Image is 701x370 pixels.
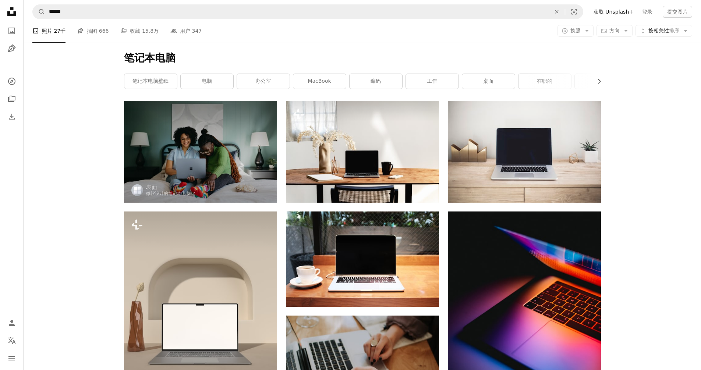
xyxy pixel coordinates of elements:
[448,101,601,203] img: 棕色桌子上的 MacBook Pro
[146,191,191,196] font: 微软设计的笔记本电脑
[87,28,97,34] font: 插图
[4,109,19,124] a: 下载历史记录
[4,24,19,38] a: 照片
[594,9,633,15] font: 获取 Unsplash+
[669,28,679,33] font: 排序
[130,28,140,34] font: 收藏
[565,5,583,19] button: 视觉搜索
[648,28,669,33] font: 按相关性
[570,28,581,33] font: 执照
[286,211,439,307] img: 咖啡杯旁边的笔记本电脑
[192,191,196,196] font: ↗
[286,101,439,203] img: 一台笔记本电脑放在木桌上
[557,25,594,37] button: 执照
[448,304,601,310] a: MacBook Pro 已开机
[596,25,633,37] button: 方向
[371,78,381,84] font: 编码
[4,351,19,366] button: 菜单
[462,74,515,89] a: 桌面
[4,316,19,330] a: 登录 / 注册
[350,74,402,89] a: 编码
[518,74,571,89] a: 在职的
[99,28,109,34] font: 666
[142,28,159,34] font: 15.8万
[4,41,19,56] a: 插图
[146,184,196,191] a: 表面
[308,78,331,84] font: MacBook
[202,78,212,84] font: 电脑
[181,74,233,89] a: 电脑
[124,148,277,155] a: 一位女士坐在床上使用笔记本电脑
[638,6,657,18] a: 登录
[575,74,627,89] a: 电话
[170,19,202,43] a: 用户 347
[635,25,692,37] button: 按相关性排序
[180,28,190,34] font: 用户
[286,148,439,155] a: 一台笔记本电脑放在木桌上
[427,78,437,84] font: 工作
[237,74,290,89] a: 办公室
[132,78,169,84] font: 笔记本电脑壁纸
[192,28,202,34] font: 347
[293,74,346,89] a: MacBook
[124,310,277,317] a: 桌子上的笔记本电脑
[4,74,19,89] a: 探索
[124,101,277,203] img: 一位女士坐在床上使用笔记本电脑
[124,74,177,89] a: 笔记本电脑壁纸
[667,9,688,15] font: 提交图片
[33,5,45,19] button: 搜索 Unsplash
[286,363,439,370] a: 使用 MacBook 的人
[589,6,638,18] a: 获取 Unsplash+
[592,74,601,89] button: 向右滚动列表
[146,191,196,196] a: 微软设计的笔记本电脑 ↗
[77,19,109,43] a: 插图 666
[642,9,652,15] font: 登录
[32,4,583,19] form: 在全站范围内查找视觉效果
[483,78,493,84] font: 桌面
[537,78,552,84] font: 在职的
[4,92,19,106] a: 收藏
[406,74,459,89] a: 工作
[131,184,143,196] img: 前往 Surface 的个人资料
[255,78,271,84] font: 办公室
[663,6,692,18] button: 提交图片
[448,148,601,155] a: 棕色桌子上的 MacBook Pro
[124,52,176,64] font: 笔记本电脑
[549,5,565,19] button: 清除
[609,28,620,33] font: 方向
[4,333,19,348] button: 语言
[146,184,157,191] font: 表面
[120,19,159,43] a: 收藏 15.8万
[286,256,439,262] a: 咖啡杯旁边的笔记本电脑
